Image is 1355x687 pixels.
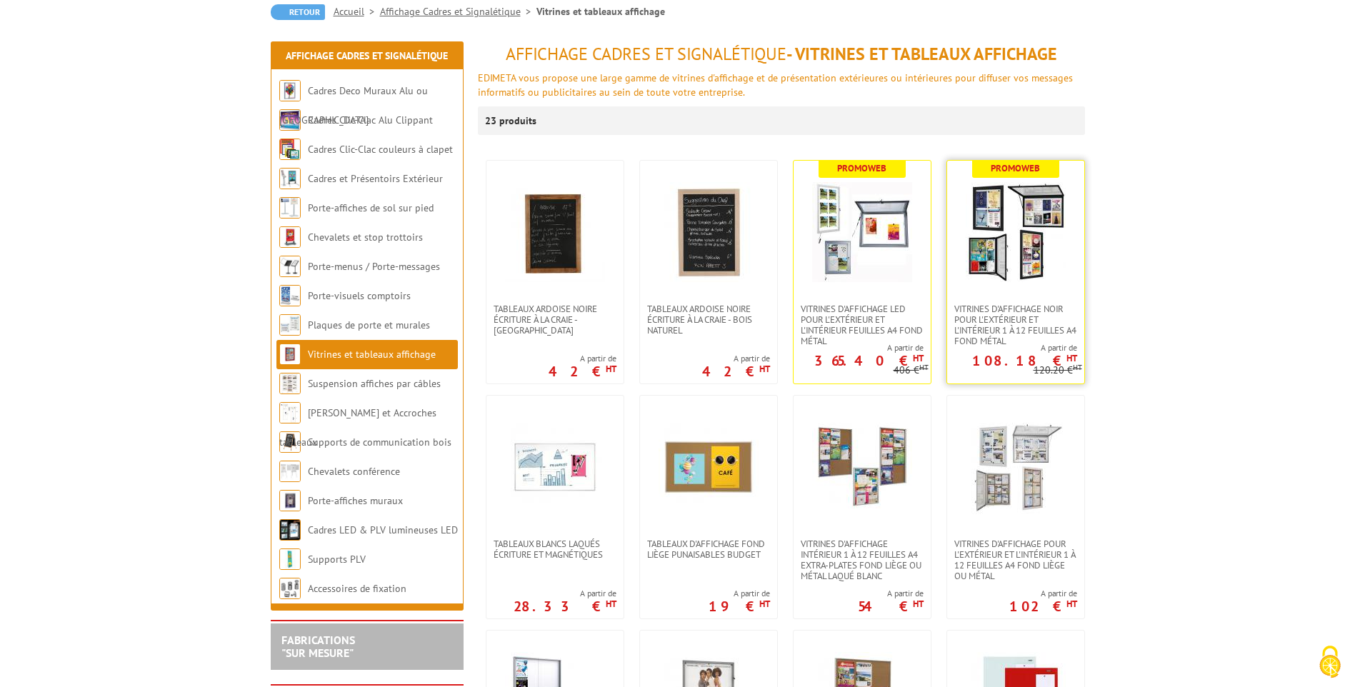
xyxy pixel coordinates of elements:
[966,182,1066,282] img: VITRINES D'AFFICHAGE NOIR POUR L'EXTÉRIEUR ET L'INTÉRIEUR 1 À 12 FEUILLES A4 FOND MÉTAL
[279,84,428,126] a: Cadres Deco Muraux Alu ou [GEOGRAPHIC_DATA]
[506,43,786,65] span: Affichage Cadres et Signalétique
[812,417,912,517] img: Vitrines d'affichage intérieur 1 à 12 feuilles A4 extra-plates fond liège ou métal laqué blanc
[954,538,1077,581] span: Vitrines d'affichage pour l'extérieur et l'intérieur 1 à 12 feuilles A4 fond liège ou métal
[478,71,1085,99] p: EDIMETA vous propose une large gamme de vitrines d'affichage et de présentation extérieures ou in...
[279,343,301,365] img: Vitrines et tableaux affichage
[279,406,436,448] a: [PERSON_NAME] et Accroches tableaux
[308,553,366,566] a: Supports PLV
[1009,602,1077,611] p: 102 €
[279,578,301,599] img: Accessoires de fixation
[279,519,301,541] img: Cadres LED & PLV lumineuses LED
[279,168,301,189] img: Cadres et Présentoirs Extérieur
[486,538,624,560] a: Tableaux blancs laqués écriture et magnétiques
[486,304,624,336] a: Tableaux Ardoise Noire écriture à la craie - [GEOGRAPHIC_DATA]
[505,417,605,517] img: Tableaux blancs laqués écriture et magnétiques
[709,602,770,611] p: 19 €
[485,106,539,135] p: 23 produits
[308,289,411,302] a: Porte-visuels comptoirs
[794,304,931,346] a: Vitrines d'affichage LED pour l'extérieur et l'intérieur feuilles A4 fond métal
[279,314,301,336] img: Plaques de porte et murales
[478,45,1085,64] h1: - Vitrines et tableaux affichage
[380,5,536,18] a: Affichage Cadres et Signalétique
[972,356,1077,365] p: 108.18 €
[308,348,436,361] a: Vitrines et tableaux affichage
[308,114,433,126] a: Cadres Clic-Clac Alu Clippant
[1034,365,1082,376] p: 120.20 €
[1009,588,1077,599] span: A partir de
[919,362,929,372] sup: HT
[1073,362,1082,372] sup: HT
[966,417,1066,517] img: Vitrines d'affichage pour l'extérieur et l'intérieur 1 à 12 feuilles A4 fond liège ou métal
[801,304,924,346] span: Vitrines d'affichage LED pour l'extérieur et l'intérieur feuilles A4 fond métal
[334,5,380,18] a: Accueil
[759,598,770,610] sup: HT
[913,352,924,364] sup: HT
[702,367,770,376] p: 42 €
[279,285,301,306] img: Porte-visuels comptoirs
[514,602,616,611] p: 28.33 €
[858,588,924,599] span: A partir de
[913,598,924,610] sup: HT
[281,633,355,660] a: FABRICATIONS"Sur Mesure"
[894,365,929,376] p: 406 €
[640,538,777,560] a: Tableaux d'affichage fond liège punaisables Budget
[279,139,301,160] img: Cadres Clic-Clac couleurs à clapet
[709,588,770,599] span: A partir de
[279,80,301,101] img: Cadres Deco Muraux Alu ou Bois
[794,538,931,581] a: Vitrines d'affichage intérieur 1 à 12 feuilles A4 extra-plates fond liège ou métal laqué blanc
[1305,638,1355,687] button: Cookies (fenêtre modale)
[1066,352,1077,364] sup: HT
[279,490,301,511] img: Porte-affiches muraux
[947,538,1084,581] a: Vitrines d'affichage pour l'extérieur et l'intérieur 1 à 12 feuilles A4 fond liège ou métal
[606,598,616,610] sup: HT
[858,602,924,611] p: 54 €
[308,172,443,185] a: Cadres et Présentoirs Extérieur
[308,319,430,331] a: Plaques de porte et murales
[659,417,759,517] img: Tableaux d'affichage fond liège punaisables Budget
[308,201,434,214] a: Porte-affiches de sol sur pied
[801,538,924,581] span: Vitrines d'affichage intérieur 1 à 12 feuilles A4 extra-plates fond liège ou métal laqué blanc
[702,353,770,364] span: A partir de
[308,523,458,536] a: Cadres LED & PLV lumineuses LED
[759,363,770,375] sup: HT
[991,162,1040,174] b: Promoweb
[640,304,777,336] a: Tableaux Ardoise Noire écriture à la craie - Bois Naturel
[549,353,616,364] span: A partir de
[536,4,665,19] li: Vitrines et tableaux affichage
[947,304,1084,346] a: VITRINES D'AFFICHAGE NOIR POUR L'EXTÉRIEUR ET L'INTÉRIEUR 1 À 12 FEUILLES A4 FOND MÉTAL
[812,182,912,282] img: Vitrines d'affichage LED pour l'extérieur et l'intérieur feuilles A4 fond métal
[954,304,1077,346] span: VITRINES D'AFFICHAGE NOIR POUR L'EXTÉRIEUR ET L'INTÉRIEUR 1 À 12 FEUILLES A4 FOND MÉTAL
[271,4,325,20] a: Retour
[286,49,448,62] a: Affichage Cadres et Signalétique
[279,548,301,570] img: Supports PLV
[279,402,301,423] img: Cimaises et Accroches tableaux
[279,373,301,394] img: Suspension affiches par câbles
[308,231,423,244] a: Chevalets et stop trottoirs
[279,226,301,248] img: Chevalets et stop trottoirs
[279,197,301,219] img: Porte-affiches de sol sur pied
[794,342,924,353] span: A partir de
[279,461,301,482] img: Chevalets conférence
[514,588,616,599] span: A partir de
[279,256,301,277] img: Porte-menus / Porte-messages
[308,143,453,156] a: Cadres Clic-Clac couleurs à clapet
[659,182,759,282] img: Tableaux Ardoise Noire écriture à la craie - Bois Naturel
[549,367,616,376] p: 42 €
[1312,644,1348,680] img: Cookies (fenêtre modale)
[308,260,440,273] a: Porte-menus / Porte-messages
[308,377,441,390] a: Suspension affiches par câbles
[494,304,616,336] span: Tableaux Ardoise Noire écriture à la craie - [GEOGRAPHIC_DATA]
[647,538,770,560] span: Tableaux d'affichage fond liège punaisables Budget
[308,494,403,507] a: Porte-affiches muraux
[308,582,406,595] a: Accessoires de fixation
[308,436,451,448] a: Supports de communication bois
[606,363,616,375] sup: HT
[308,465,400,478] a: Chevalets conférence
[494,538,616,560] span: Tableaux blancs laqués écriture et magnétiques
[647,304,770,336] span: Tableaux Ardoise Noire écriture à la craie - Bois Naturel
[505,182,605,282] img: Tableaux Ardoise Noire écriture à la craie - Bois Foncé
[837,162,886,174] b: Promoweb
[814,356,924,365] p: 365.40 €
[1066,598,1077,610] sup: HT
[947,342,1077,353] span: A partir de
